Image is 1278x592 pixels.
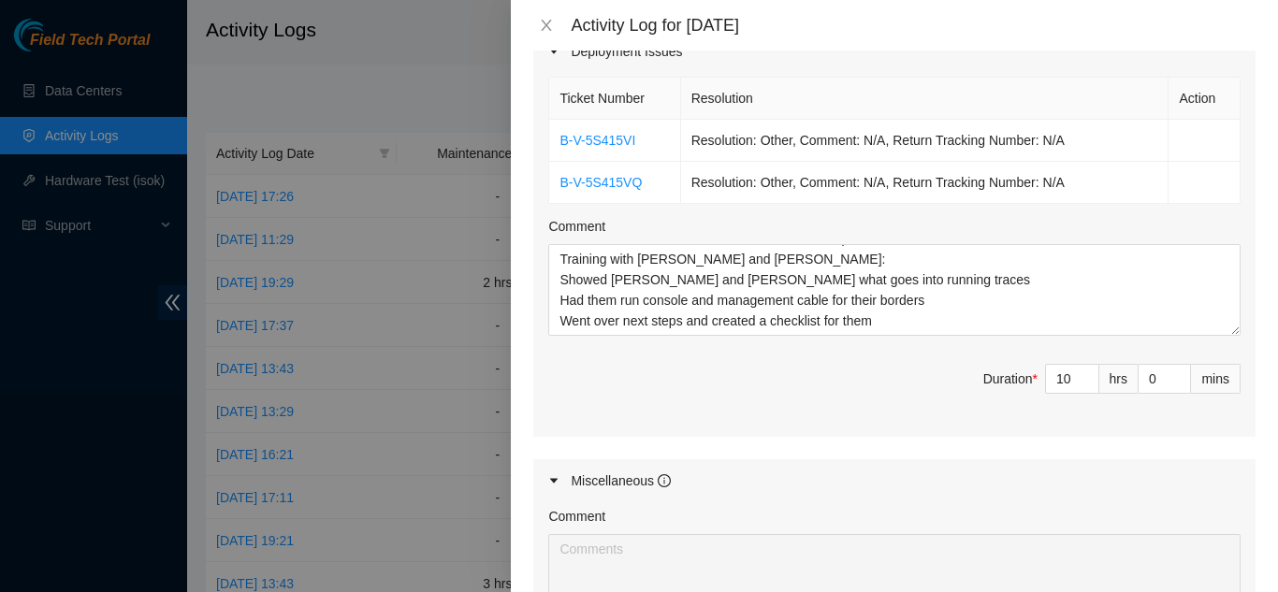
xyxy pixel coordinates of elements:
[539,18,554,33] span: close
[1099,364,1139,394] div: hrs
[681,120,1169,162] td: Resolution: Other, Comment: N/A, Return Tracking Number: N/A
[548,506,605,527] label: Comment
[548,475,559,486] span: caret-right
[548,216,605,237] label: Comment
[533,17,559,35] button: Close
[548,244,1241,336] textarea: Comment
[549,78,680,120] th: Ticket Number
[658,474,671,487] span: info-circle
[559,175,642,190] a: B-V-5S415VQ
[681,162,1169,204] td: Resolution: Other, Comment: N/A, Return Tracking Number: N/A
[571,470,671,491] div: Miscellaneous
[548,46,559,57] span: caret-right
[681,78,1169,120] th: Resolution
[559,133,635,148] a: B-V-5S415VI
[983,368,1038,389] div: Duration
[533,459,1256,502] div: Miscellaneous info-circle
[533,30,1256,73] div: Deployment Issues
[1191,364,1241,394] div: mins
[1169,78,1241,120] th: Action
[571,15,1256,36] div: Activity Log for [DATE]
